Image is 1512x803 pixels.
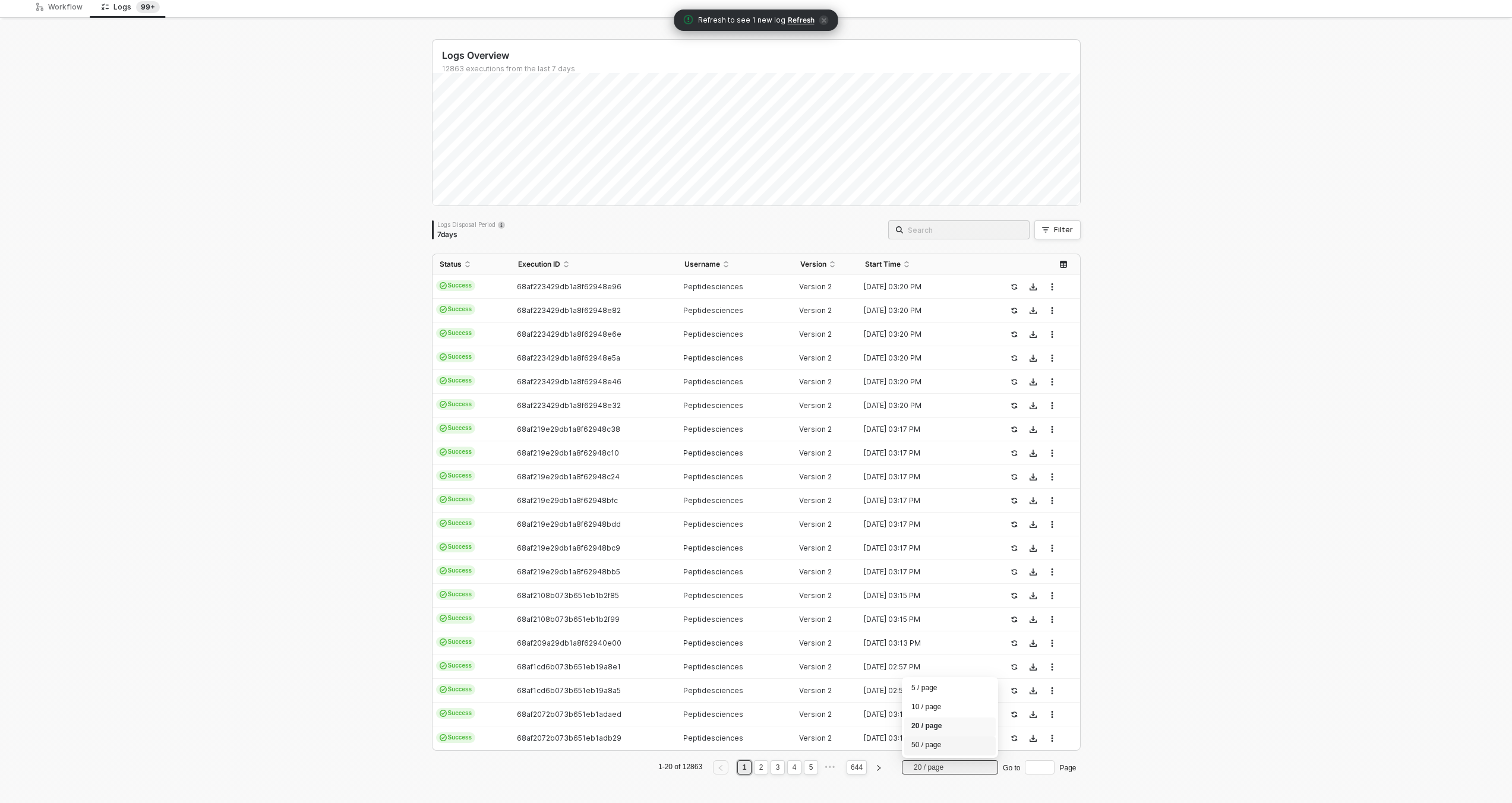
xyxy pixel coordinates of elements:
span: icon-cards [440,615,447,622]
span: Peptidesciences [683,496,743,505]
span: icon-success-page [1011,568,1018,576]
div: 12863 executions from the last 7 days [442,64,1080,74]
span: Execution ID [518,260,560,269]
span: 68af2072b073b651eb1adb29 [517,734,621,742]
span: icon-download [1030,568,1037,576]
div: [DATE] 03:20 PM [858,330,987,339]
span: icon-cards [440,591,447,598]
span: icon-download [1030,616,1037,623]
span: icon-download [1030,473,1037,480]
span: icon-cards [440,543,447,551]
div: [DATE] 02:57 PM [858,662,987,672]
span: icon-cards [440,425,447,432]
span: Peptidesciences [683,377,743,386]
span: icon-cards [440,710,447,717]
div: [DATE] 03:15 PM [858,591,987,600]
span: Version 2 [799,306,832,315]
span: icon-download [1030,378,1037,385]
div: [DATE] 03:13 PM [858,638,987,648]
div: [DATE] 03:17 PM [858,567,987,577]
span: icon-cards [440,306,447,313]
span: 68af223429db1a8f62948e6e [517,330,621,339]
span: Peptidesciences [683,401,743,410]
span: Success [436,399,476,410]
span: Version 2 [799,567,832,576]
div: 20 / page [904,717,996,736]
span: 68af223429db1a8f62948e46 [517,377,621,386]
a: 1 [739,761,750,774]
span: icon-success-page [1011,307,1018,314]
span: Success [436,589,476,600]
input: Search [908,223,1022,236]
span: Version 2 [799,401,832,410]
li: Next Page [869,760,888,774]
li: Next 5 Pages [820,760,839,774]
span: Version 2 [799,330,832,339]
span: Version 2 [799,282,832,291]
div: Workflow [36,2,83,12]
span: 68af2108b073b651eb1b2f99 [517,615,620,624]
span: Version 2 [799,448,832,457]
span: Success [436,708,476,719]
div: [DATE] 03:20 PM [858,353,987,363]
span: Version 2 [799,734,832,742]
span: Success [436,660,476,671]
th: Start Time [858,254,997,275]
span: icon-success-page [1011,450,1018,457]
span: Peptidesciences [683,615,743,624]
span: icon-close [819,15,829,25]
li: 3 [771,760,785,774]
span: Version [800,260,826,269]
span: Version 2 [799,425,832,434]
span: Success [436,280,476,291]
span: icon-cards [440,282,447,289]
a: 4 [789,761,800,774]
div: [DATE] 03:20 PM [858,282,987,292]
span: 68af219e29db1a8f62948bb5 [517,567,620,576]
span: 68af223429db1a8f62948e82 [517,306,621,315]
div: [DATE] 03:17 PM [858,520,987,529]
span: icon-exclamation [684,15,693,24]
span: icon-cards [440,520,447,527]
span: icon-success-page [1011,378,1018,385]
span: icon-download [1030,687,1037,694]
li: 1-20 of 12863 [656,760,704,774]
a: 3 [772,761,784,774]
span: Success [436,565,476,576]
input: Page Size [909,761,991,774]
span: icon-download [1030,521,1037,528]
th: Version [793,254,858,275]
span: Refresh [788,15,815,25]
span: Start Time [865,260,901,269]
div: Logs Disposal Period [437,220,505,229]
span: 68af223429db1a8f62948e5a [517,353,620,362]
span: icon-download [1030,711,1037,718]
span: icon-cards [440,401,447,408]
span: Peptidesciences [683,734,743,742]
span: Peptidesciences [683,591,743,600]
span: icon-cards [440,638,447,646]
span: Version 2 [799,353,832,362]
div: Filter [1054,225,1073,235]
button: Filter [1034,220,1081,239]
span: icon-success-page [1011,735,1018,742]
span: Peptidesciences [683,330,743,339]
th: Status [433,254,511,275]
a: 2 [756,761,767,774]
span: icon-success-page [1011,687,1018,694]
button: left [713,760,728,774]
span: Version 2 [799,520,832,529]
span: Version 2 [799,686,832,695]
span: icon-download [1030,331,1037,338]
div: [DATE] 03:20 PM [858,306,987,315]
span: Version 2 [799,638,832,647]
div: [DATE] 03:17 PM [858,425,987,434]
span: icon-success-page [1011,616,1018,623]
div: Go to Page [1003,760,1076,774]
div: [DATE] 03:20 PM [858,377,987,387]
span: Success [436,732,476,743]
span: Version 2 [799,496,832,505]
span: Version 2 [799,710,832,719]
span: icon-cards [440,567,447,574]
span: icon-download [1030,355,1037,362]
